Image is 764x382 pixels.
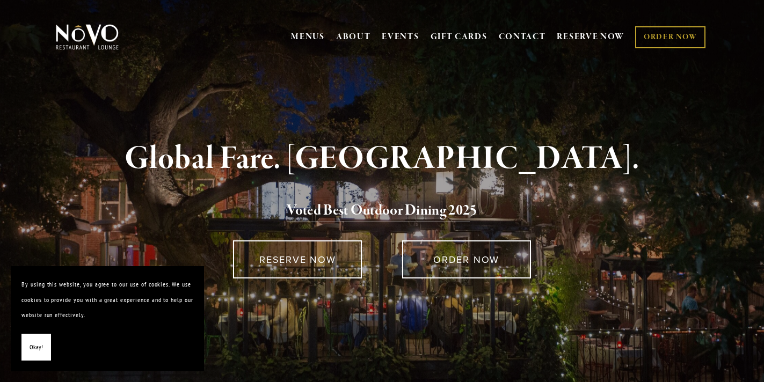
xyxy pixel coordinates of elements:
a: MENUS [291,32,325,42]
a: GIFT CARDS [431,27,487,47]
a: ORDER NOW [635,26,705,48]
a: ORDER NOW [402,240,531,278]
a: EVENTS [382,32,419,42]
img: Novo Restaurant &amp; Lounge [54,24,121,50]
span: Okay! [30,340,43,355]
a: RESERVE NOW [557,27,624,47]
p: By using this website, you agree to our use of cookies. We use cookies to provide you with a grea... [21,277,193,323]
section: Cookie banner [11,266,204,371]
a: RESERVE NOW [233,240,362,278]
strong: Global Fare. [GEOGRAPHIC_DATA]. [125,138,639,179]
a: CONTACT [499,27,546,47]
a: Voted Best Outdoor Dining 202 [287,201,470,222]
h2: 5 [74,200,691,222]
a: ABOUT [336,32,371,42]
button: Okay! [21,334,51,361]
